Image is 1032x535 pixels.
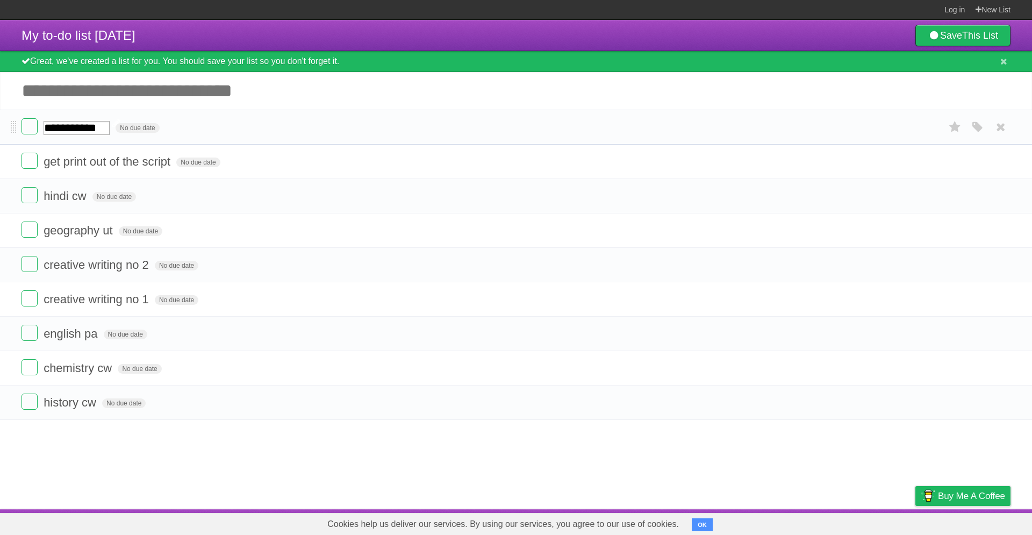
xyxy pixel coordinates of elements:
[945,118,965,136] label: Star task
[21,28,135,42] span: My to-do list [DATE]
[21,187,38,203] label: Done
[21,256,38,272] label: Done
[21,394,38,410] label: Done
[915,486,1010,506] a: Buy me a coffee
[21,222,38,238] label: Done
[21,359,38,375] label: Done
[692,518,713,531] button: OK
[962,30,998,41] b: This List
[901,512,929,532] a: Privacy
[44,189,89,203] span: hindi cw
[44,361,114,375] span: chemistry cw
[21,290,38,306] label: Done
[116,123,159,133] span: No due date
[21,118,38,134] label: Done
[44,327,100,340] span: english pa
[119,226,162,236] span: No due date
[21,153,38,169] label: Done
[317,513,690,535] span: Cookies help us deliver our services. By using our services, you agree to our use of cookies.
[102,398,146,408] span: No due date
[865,512,888,532] a: Terms
[921,487,935,505] img: Buy me a coffee
[155,261,198,270] span: No due date
[44,293,152,306] span: creative writing no 1
[44,258,152,272] span: creative writing no 2
[44,155,173,168] span: get print out of the script
[44,224,115,237] span: geography ut
[915,25,1010,46] a: SaveThis List
[943,512,1010,532] a: Suggest a feature
[44,396,99,409] span: history cw
[21,325,38,341] label: Done
[118,364,161,374] span: No due date
[92,192,136,202] span: No due date
[938,487,1005,505] span: Buy me a coffee
[104,330,147,339] span: No due date
[155,295,198,305] span: No due date
[808,512,851,532] a: Developers
[176,158,220,167] span: No due date
[772,512,795,532] a: About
